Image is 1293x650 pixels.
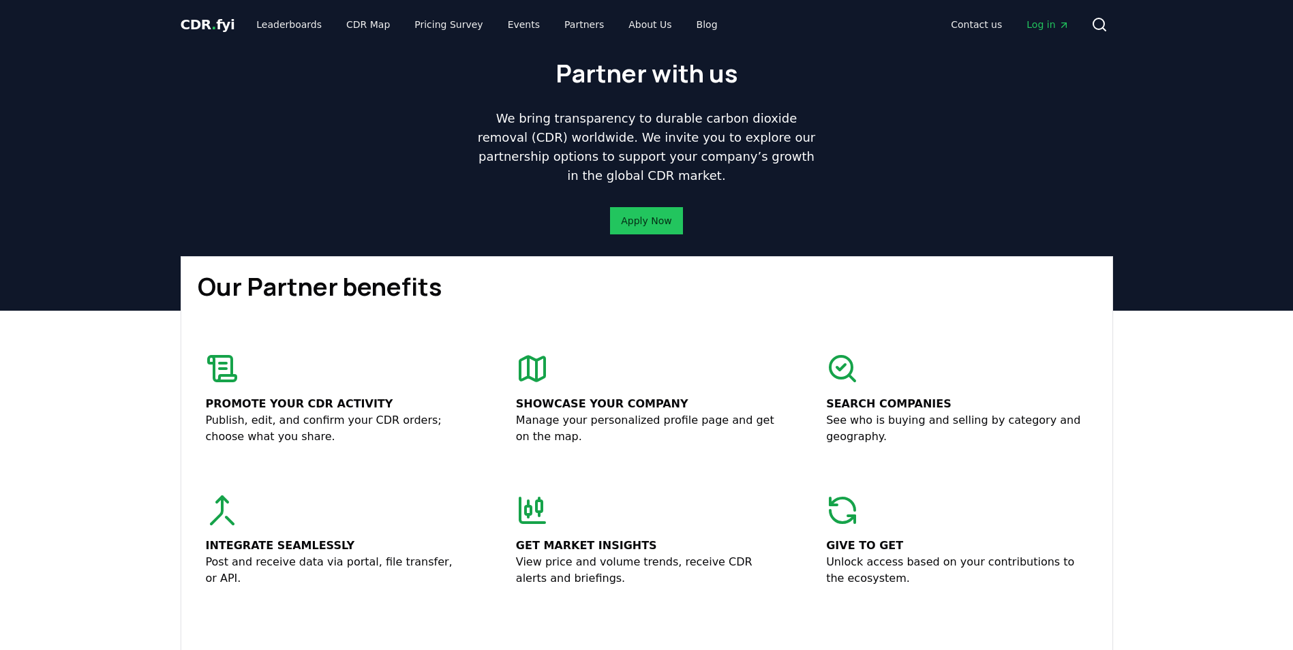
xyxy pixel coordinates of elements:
[621,214,671,228] a: Apply Now
[335,12,401,37] a: CDR Map
[1026,18,1069,31] span: Log in
[404,12,493,37] a: Pricing Survey
[198,273,1096,300] h1: Our Partner benefits
[826,554,1087,587] p: Unlock access based on your contributions to the ecosystem.
[516,538,777,554] p: Get market insights
[245,12,728,37] nav: Main
[826,538,1087,554] p: Give to get
[553,12,615,37] a: Partners
[497,12,551,37] a: Events
[618,12,682,37] a: About Us
[245,12,333,37] a: Leaderboards
[206,412,467,445] p: Publish, edit, and confirm your CDR orders; choose what you share.
[556,60,737,87] h1: Partner with us
[206,554,467,587] p: Post and receive data via portal, file transfer, or API.
[826,412,1087,445] p: See who is buying and selling by category and geography.
[940,12,1013,37] a: Contact us
[826,396,1087,412] p: Search companies
[206,538,467,554] p: Integrate seamlessly
[1016,12,1080,37] a: Log in
[610,207,682,234] button: Apply Now
[181,15,235,34] a: CDR.fyi
[516,554,777,587] p: View price and volume trends, receive CDR alerts and briefings.
[472,109,821,185] p: We bring transparency to durable carbon dioxide removal (CDR) worldwide. We invite you to explore...
[516,396,777,412] p: Showcase your company
[206,396,467,412] p: Promote your CDR activity
[516,412,777,445] p: Manage your personalized profile page and get on the map.
[940,12,1080,37] nav: Main
[686,12,729,37] a: Blog
[181,16,235,33] span: CDR fyi
[211,16,216,33] span: .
